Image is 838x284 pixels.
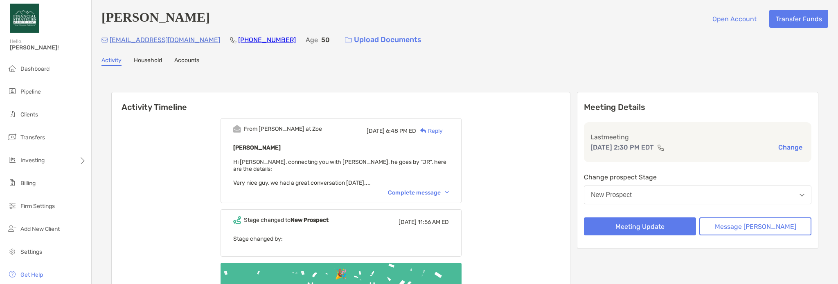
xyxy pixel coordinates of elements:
span: Dashboard [20,65,50,72]
img: investing icon [7,155,17,165]
a: Household [134,57,162,66]
p: Age [306,35,318,45]
a: Accounts [174,57,199,66]
b: [PERSON_NAME] [233,144,281,151]
img: get-help icon [7,269,17,279]
div: Reply [416,127,443,135]
span: Firm Settings [20,203,55,210]
img: billing icon [7,178,17,188]
span: Pipeline [20,88,41,95]
div: 🎉 [331,268,350,280]
p: Last meeting [590,132,805,142]
span: 11:56 AM ED [418,219,449,226]
span: Get Help [20,271,43,278]
img: Event icon [233,125,241,133]
h6: Activity Timeline [112,92,570,112]
img: communication type [657,144,665,151]
img: Chevron icon [445,191,449,194]
p: Change prospect Stage [584,172,811,182]
div: New Prospect [591,191,632,199]
img: Open dropdown arrow [800,194,804,197]
span: Billing [20,180,36,187]
div: From [PERSON_NAME] at Zoe [244,125,322,132]
span: [DATE] [399,219,417,226]
img: clients icon [7,109,17,119]
span: Hi [PERSON_NAME], connecting you with [PERSON_NAME], he goes by "JR", here are the details: Very ... [233,159,446,186]
span: [DATE] [367,127,385,134]
button: New Prospect [584,186,811,204]
img: Reply icon [420,128,426,134]
div: Complete message [388,189,449,196]
span: Add New Client [20,226,60,233]
img: Zoe Logo [10,3,39,33]
img: button icon [345,37,352,43]
img: Phone Icon [230,37,237,43]
img: Event icon [233,216,241,224]
a: [PHONE_NUMBER] [238,36,296,44]
button: Change [776,143,805,152]
img: firm-settings icon [7,201,17,210]
a: Activity [101,57,122,66]
a: Upload Documents [340,31,427,49]
span: 6:48 PM ED [386,127,416,134]
div: Stage changed to [244,217,329,224]
button: Open Account [706,10,763,28]
p: Stage changed by: [233,234,449,244]
span: Transfers [20,134,45,141]
img: add_new_client icon [7,224,17,233]
p: [DATE] 2:30 PM EDT [590,142,654,152]
h4: [PERSON_NAME] [101,10,210,28]
b: New Prospect [291,217,329,224]
span: [PERSON_NAME]! [10,44,86,51]
span: Investing [20,157,45,164]
span: Clients [20,111,38,118]
button: Transfer Funds [769,10,828,28]
button: Message [PERSON_NAME] [699,217,811,235]
img: Email Icon [101,38,108,42]
button: Meeting Update [584,217,696,235]
p: 50 [321,35,330,45]
p: [EMAIL_ADDRESS][DOMAIN_NAME] [110,35,220,45]
p: Meeting Details [584,102,811,112]
span: Settings [20,248,42,255]
img: dashboard icon [7,63,17,73]
img: pipeline icon [7,86,17,96]
img: transfers icon [7,132,17,142]
img: settings icon [7,246,17,256]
